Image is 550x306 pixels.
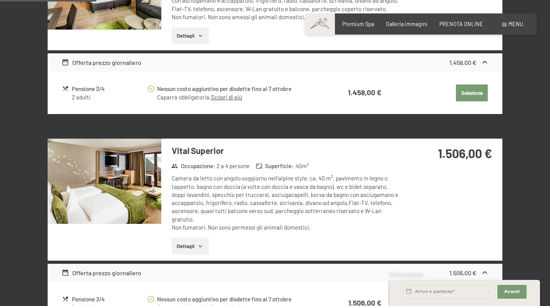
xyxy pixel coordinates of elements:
div: 2 adulti [72,93,147,101]
a: Galleria immagini [386,21,427,27]
strong: 1.506,00 € [438,146,492,160]
div: Caparra obbligatoria. [157,93,317,101]
div: Offerta prezzo giornaliero [61,58,142,67]
div: Pensione 3/4 [72,295,147,304]
div: Nessun costo aggiuntivo per disdette fino al 7 ottobre [157,84,317,93]
button: Avanti [497,285,527,299]
span: 2 a 4 persone [217,162,250,170]
span: Avanti [504,289,520,295]
button: Seleziona [456,84,488,101]
img: mss_renderimg.php [48,139,161,224]
div: Nessun costo aggiuntivo per disdette fino al 7 ottobre [157,295,317,304]
div: Pensione 3/4 [72,84,147,93]
div: Offerta prezzo giornaliero1.458,00 € [48,53,502,72]
strong: 1.458,00 € [348,88,381,97]
div: Offerta prezzo giornaliero1.506,00 € [48,264,502,282]
a: Premium Spa [342,21,374,27]
span: Menu [509,21,523,27]
button: Dettagli [172,238,209,255]
div: Offerta prezzo giornaliero [61,268,142,278]
span: Richiesta express [389,272,423,277]
span: 40 m² [295,162,309,170]
a: Scopri di più [211,94,242,101]
strong: Occupazione : [171,162,215,170]
button: Dettagli [172,27,209,44]
h3: Vital Superior [172,145,400,157]
a: PRENOTA ONLINE [439,21,483,27]
strong: 1.458,00 € [449,59,476,66]
div: Camera da letto con angolo soggiorno nell’alpine style, ca. 40 m², pavimento in legno o tappetto,... [172,174,400,232]
strong: 1.506,00 € [449,269,476,276]
strong: Superficie : [256,162,294,170]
